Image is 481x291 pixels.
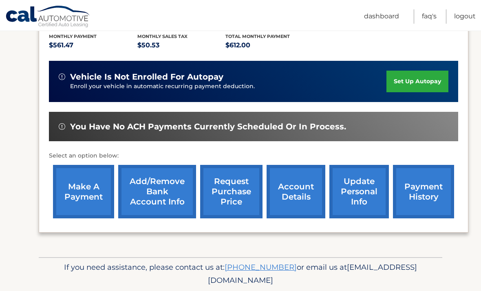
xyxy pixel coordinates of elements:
a: update personal info [329,165,389,218]
p: Enroll your vehicle in automatic recurring payment deduction. [70,82,386,91]
span: You have no ACH payments currently scheduled or in process. [70,122,346,132]
p: $50.53 [137,40,226,51]
a: account details [267,165,325,218]
a: set up autopay [386,71,448,92]
span: vehicle is not enrolled for autopay [70,72,223,82]
a: [PHONE_NUMBER] [225,262,297,272]
a: FAQ's [422,9,437,24]
span: Total Monthly Payment [225,33,290,39]
img: alert-white.svg [59,73,65,80]
p: If you need assistance, please contact us at: or email us at [44,261,437,287]
a: Cal Automotive [5,5,91,29]
p: Select an option below: [49,151,458,161]
img: alert-white.svg [59,123,65,130]
a: Dashboard [364,9,399,24]
span: Monthly Payment [49,33,97,39]
a: make a payment [53,165,114,218]
p: $612.00 [225,40,314,51]
a: Logout [454,9,476,24]
a: request purchase price [200,165,263,218]
a: payment history [393,165,454,218]
p: $561.47 [49,40,137,51]
span: [EMAIL_ADDRESS][DOMAIN_NAME] [208,262,417,285]
span: Monthly sales Tax [137,33,188,39]
a: Add/Remove bank account info [118,165,196,218]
